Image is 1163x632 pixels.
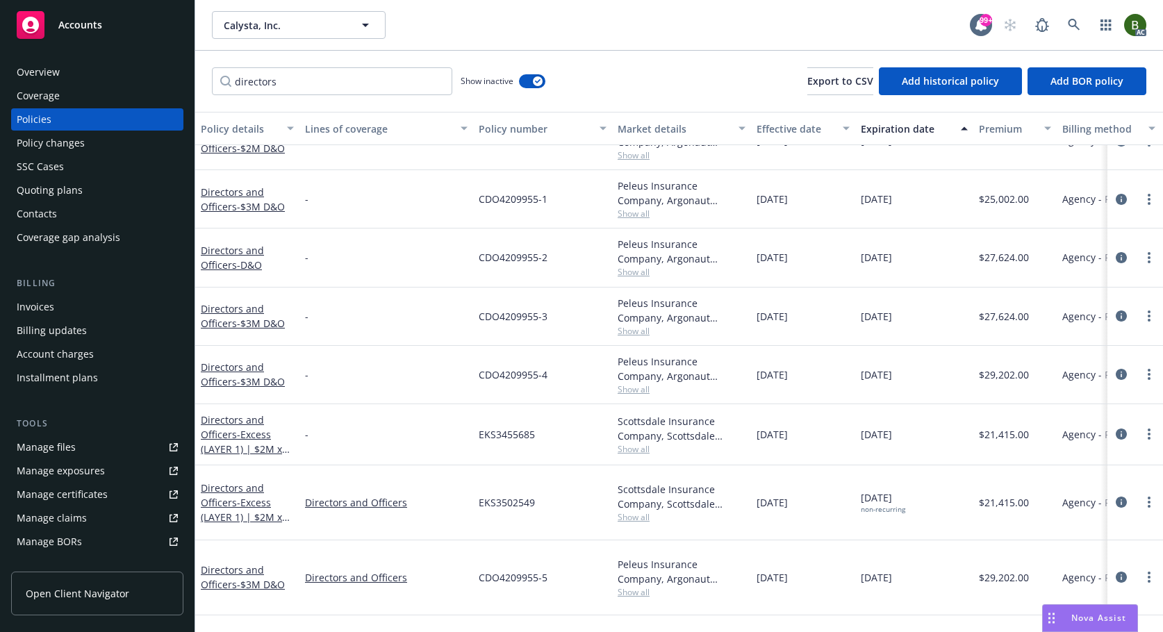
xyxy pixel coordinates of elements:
[11,417,183,431] div: Tools
[201,122,279,136] div: Policy details
[11,85,183,107] a: Coverage
[201,496,290,538] span: - Excess (LAYER 1) | $2M xs $3M D&O
[11,156,183,178] a: SSC Cases
[902,74,999,88] span: Add historical policy
[1113,308,1130,324] a: circleInformation
[1050,74,1123,88] span: Add BOR policy
[224,18,344,33] span: Calysta, Inc.
[979,427,1029,442] span: $21,415.00
[212,11,386,39] button: Calysta, Inc.
[201,563,285,591] a: Directors and Officers
[237,142,285,155] span: - $2M D&O
[26,586,129,601] span: Open Client Navigator
[479,309,547,324] span: CDO4209955-3
[17,507,87,529] div: Manage claims
[479,570,547,585] span: CDO4209955-5
[305,192,308,206] span: -
[17,132,85,154] div: Policy changes
[11,132,183,154] a: Policy changes
[979,122,1036,136] div: Premium
[11,343,183,365] a: Account charges
[11,483,183,506] a: Manage certificates
[1113,426,1130,442] a: circleInformation
[17,85,60,107] div: Coverage
[618,325,745,337] span: Show all
[11,226,183,249] a: Coverage gap analysis
[479,122,591,136] div: Policy number
[17,367,98,389] div: Installment plans
[1042,604,1138,632] button: Nova Assist
[1113,494,1130,510] a: circleInformation
[237,200,285,213] span: - $3M D&O
[807,67,873,95] button: Export to CSV
[1028,11,1056,39] a: Report a Bug
[980,14,992,26] div: 99+
[807,74,873,88] span: Export to CSV
[195,112,299,145] button: Policy details
[979,570,1029,585] span: $29,202.00
[879,67,1022,95] button: Add historical policy
[1141,426,1157,442] a: more
[237,375,285,388] span: - $3M D&O
[861,427,892,442] span: [DATE]
[618,482,745,511] div: Scottsdale Insurance Company, Scottsdale Insurance Company (Nationwide), CRC Group
[618,354,745,383] div: Peleus Insurance Company, Argonaut Insurance Company (Argo), CRC Group
[1113,569,1130,585] a: circleInformation
[1062,367,1150,382] span: Agency - Pay in full
[305,367,308,382] span: -
[479,495,535,510] span: EKS3502549
[757,427,788,442] span: [DATE]
[1124,14,1146,36] img: photo
[305,122,452,136] div: Lines of coverage
[201,481,287,538] a: Directors and Officers
[17,460,105,482] div: Manage exposures
[305,250,308,265] span: -
[1057,112,1161,145] button: Billing method
[17,108,51,131] div: Policies
[1113,249,1130,266] a: circleInformation
[618,383,745,395] span: Show all
[1092,11,1120,39] a: Switch app
[305,570,468,585] a: Directors and Officers
[618,208,745,219] span: Show all
[1141,494,1157,510] a: more
[17,156,64,178] div: SSC Cases
[11,507,183,529] a: Manage claims
[618,557,745,586] div: Peleus Insurance Company, Argonaut Insurance Company (Argo), CRC Group
[1113,191,1130,208] a: circleInformation
[479,427,535,442] span: EKS3455685
[11,531,183,553] a: Manage BORs
[1141,308,1157,324] a: more
[305,427,308,442] span: -
[17,343,94,365] div: Account charges
[17,203,57,225] div: Contacts
[757,122,834,136] div: Effective date
[201,302,285,330] a: Directors and Officers
[1043,605,1060,631] div: Drag to move
[612,112,751,145] button: Market details
[861,309,892,324] span: [DATE]
[1062,309,1150,324] span: Agency - Pay in full
[979,367,1029,382] span: $29,202.00
[237,317,285,330] span: - $3M D&O
[757,495,788,510] span: [DATE]
[237,258,262,272] span: - D&O
[479,250,547,265] span: CDO4209955-2
[1141,249,1157,266] a: more
[461,75,513,87] span: Show inactive
[473,112,612,145] button: Policy number
[11,436,183,458] a: Manage files
[618,237,745,266] div: Peleus Insurance Company, Argonaut Insurance Company (Argo), CRC Group
[1062,427,1150,442] span: Agency - Pay in full
[201,360,285,388] a: Directors and Officers
[237,578,285,591] span: - $3M D&O
[861,192,892,206] span: [DATE]
[11,276,183,290] div: Billing
[618,443,745,455] span: Show all
[201,185,285,213] a: Directors and Officers
[757,367,788,382] span: [DATE]
[479,192,547,206] span: CDO4209955-1
[618,414,745,443] div: Scottsdale Insurance Company, Scottsdale Insurance Company (Nationwide), CRC Group
[1113,366,1130,383] a: circleInformation
[757,250,788,265] span: [DATE]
